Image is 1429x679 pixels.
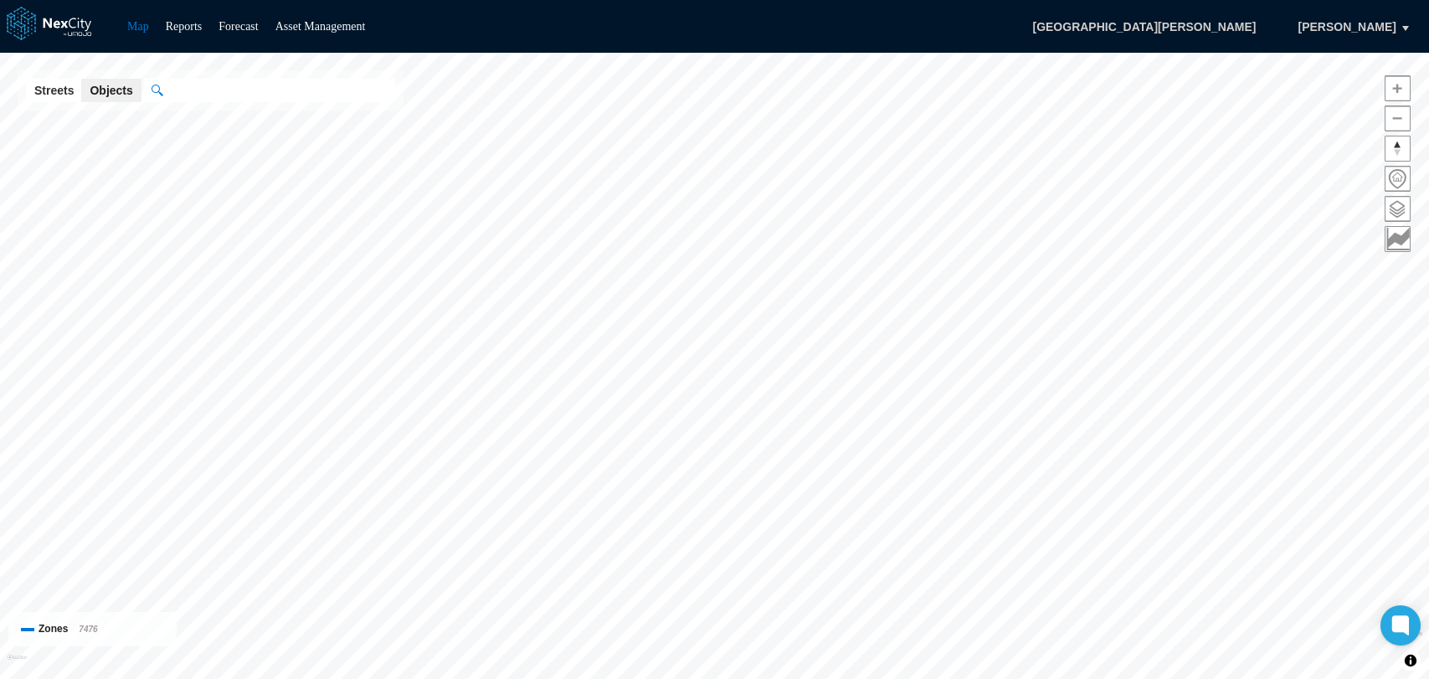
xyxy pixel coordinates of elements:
button: Key metrics [1385,226,1411,252]
a: Reports [166,20,203,33]
span: Zoom in [1385,76,1410,100]
span: Toggle attribution [1406,651,1416,670]
span: [PERSON_NAME] [1298,18,1396,35]
button: [PERSON_NAME] [1281,13,1414,41]
span: Streets [34,82,74,99]
a: Mapbox homepage [8,655,27,674]
a: Map [127,20,149,33]
span: Zoom out [1385,106,1410,131]
button: Zoom out [1385,105,1411,131]
a: Asset Management [275,20,366,33]
span: Reset bearing to north [1385,136,1410,161]
button: Toggle attribution [1401,651,1421,671]
button: Streets [26,79,82,102]
div: Zones [21,620,164,638]
span: [GEOGRAPHIC_DATA][PERSON_NAME] [1015,13,1273,41]
a: Forecast [218,20,258,33]
button: Zoom in [1385,75,1411,101]
button: Reset bearing to north [1385,136,1411,162]
button: Layers management [1385,196,1411,222]
button: Objects [81,79,141,102]
button: Home [1385,166,1411,192]
span: Objects [90,82,132,99]
span: 7476 [79,625,97,634]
